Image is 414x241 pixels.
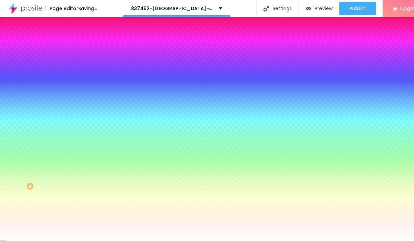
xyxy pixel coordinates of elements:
button: Publish [339,2,376,15]
div: Saving... [78,6,97,11]
p: 837462-[GEOGRAPHIC_DATA]-[GEOGRAPHIC_DATA]-[PERSON_NAME][GEOGRAPHIC_DATA] 196 [131,6,214,11]
div: Page editor [46,6,78,11]
button: Preview [299,2,339,15]
img: view-1.svg [306,6,311,11]
span: Preview [315,6,333,11]
span: Publish [350,6,366,11]
img: Icone [263,6,269,11]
